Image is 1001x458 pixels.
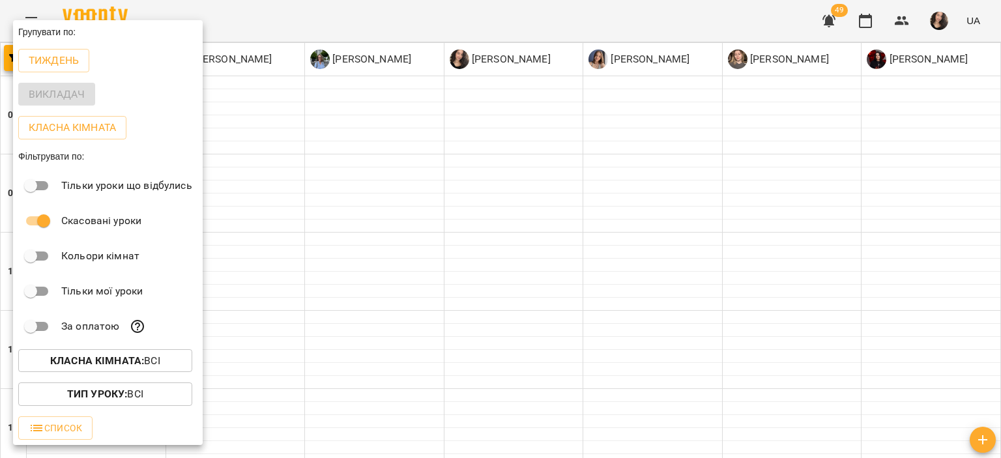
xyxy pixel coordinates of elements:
p: Всі [50,353,160,369]
p: Тільки мої уроки [61,283,143,299]
div: Групувати по: [13,20,203,44]
button: Класна кімната [18,116,126,139]
button: Тип Уроку:Всі [18,382,192,406]
p: Тиждень [29,53,79,68]
p: Кольори кімнат [61,248,139,264]
button: Класна кімната:Всі [18,349,192,373]
p: Скасовані уроки [61,213,141,229]
p: Класна кімната [29,120,116,136]
span: Список [29,420,82,436]
div: Фільтрувати по: [13,145,203,168]
b: Класна кімната : [50,354,144,367]
p: Тільки уроки що відбулись [61,178,192,193]
button: Тиждень [18,49,89,72]
button: Список [18,416,93,440]
p: За оплатою [61,319,119,334]
b: Тип Уроку : [67,388,127,400]
p: Всі [67,386,143,402]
